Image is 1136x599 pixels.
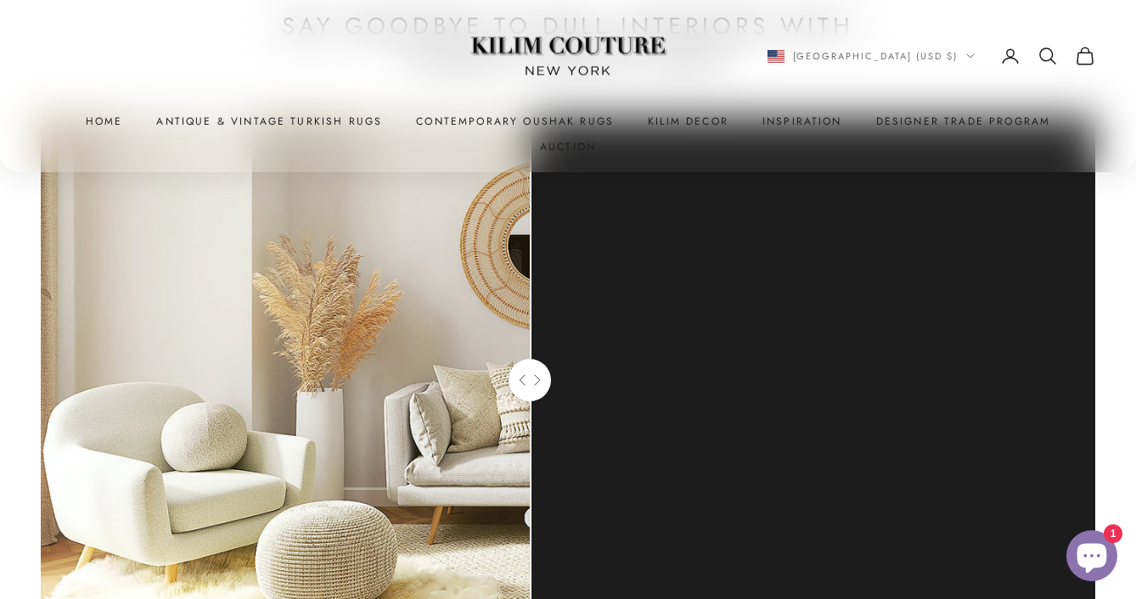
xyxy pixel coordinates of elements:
a: Antique & Vintage Turkish Rugs [156,113,382,130]
inbox-online-store-chat: Shopify online store chat [1061,530,1122,585]
a: Contemporary Oushak Rugs [416,113,614,130]
a: Home [86,113,123,130]
summary: Kilim Decor [648,113,728,130]
img: United States [768,50,785,63]
a: Inspiration [762,113,842,130]
nav: Primary navigation [41,113,1095,156]
a: Auction [540,138,596,155]
nav: Secondary navigation [768,46,1096,66]
a: Designer Trade Program [876,113,1051,130]
p: After [1017,569,1061,590]
span: [GEOGRAPHIC_DATA] (USD $) [793,48,959,64]
button: Change country or currency [768,48,976,64]
img: Logo of Kilim Couture New York [462,16,674,97]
